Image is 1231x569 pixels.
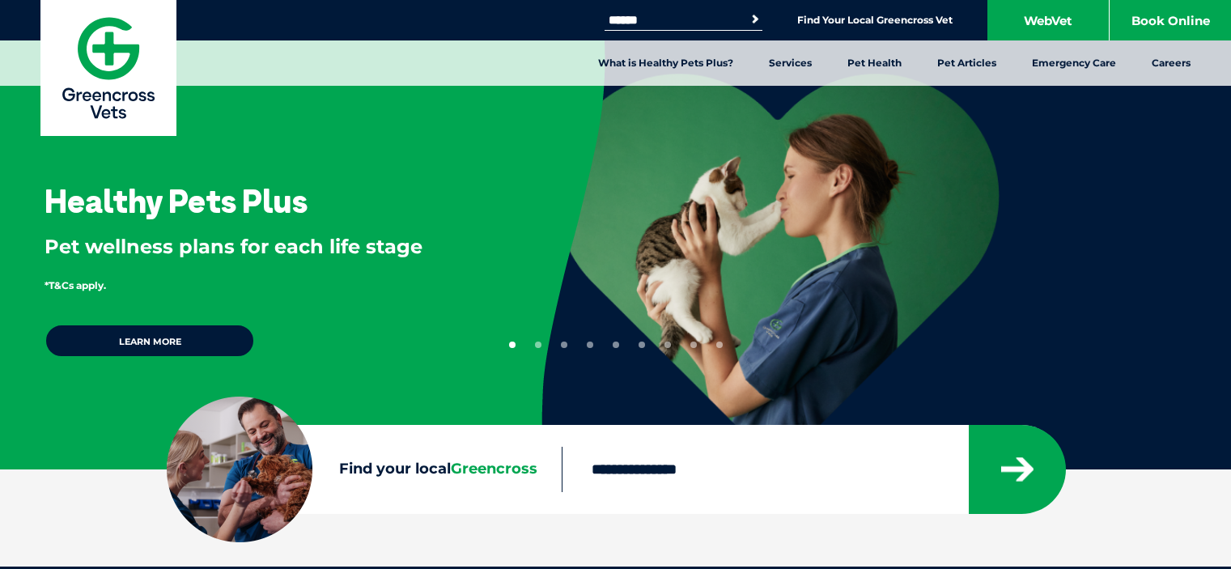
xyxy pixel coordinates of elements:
button: 6 of 9 [639,342,645,348]
span: *T&Cs apply. [45,279,106,291]
button: 7 of 9 [664,342,671,348]
span: Greencross [451,460,537,478]
button: 3 of 9 [561,342,567,348]
p: Pet wellness plans for each life stage [45,233,489,261]
a: What is Healthy Pets Plus? [580,40,751,86]
h3: Healthy Pets Plus [45,185,308,217]
button: 2 of 9 [535,342,541,348]
button: Search [747,11,763,28]
a: Learn more [45,324,255,358]
a: Services [751,40,830,86]
a: Find Your Local Greencross Vet [797,14,953,27]
a: Pet Health [830,40,919,86]
button: 4 of 9 [587,342,593,348]
a: Emergency Care [1014,40,1134,86]
button: 5 of 9 [613,342,619,348]
button: 8 of 9 [690,342,697,348]
button: 1 of 9 [509,342,516,348]
a: Careers [1134,40,1208,86]
button: 9 of 9 [716,342,723,348]
a: Pet Articles [919,40,1014,86]
label: Find your local [167,457,562,482]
